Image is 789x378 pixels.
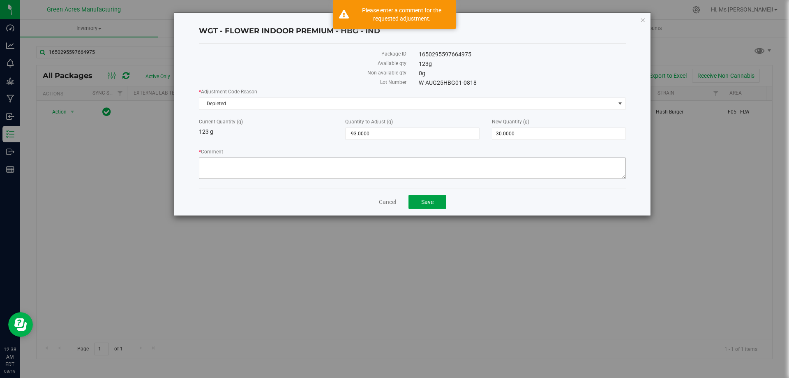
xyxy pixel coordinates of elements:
[492,118,626,125] label: New Quantity (g)
[199,79,406,86] label: Lot Number
[422,70,425,77] span: g
[419,70,425,77] span: 0
[199,118,333,125] label: Current Quantity (g)
[615,98,625,109] span: select
[492,128,625,139] input: 30.0000
[421,199,434,205] span: Save
[199,148,626,155] label: Comment
[199,26,626,37] h4: WGT - FLOWER INDOOR PREMIUM - HBG - IND
[199,60,406,67] label: Available qty
[8,312,33,337] iframe: Resource center
[199,69,406,77] label: Non-available qty
[413,79,632,87] div: W-AUG25HBG01-0818
[199,128,213,135] span: 123 g
[353,6,450,23] div: Please enter a comment for the requested adjustment.
[429,60,432,67] span: g
[413,50,632,59] div: 1650295597664975
[408,195,446,209] button: Save
[379,198,396,206] a: Cancel
[345,118,479,125] label: Quantity to Adjust (g)
[419,60,432,67] span: 123
[346,128,479,139] input: -93.0000
[199,88,626,95] label: Adjustment Code Reason
[199,50,406,58] label: Package ID
[199,98,615,109] span: Depleted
